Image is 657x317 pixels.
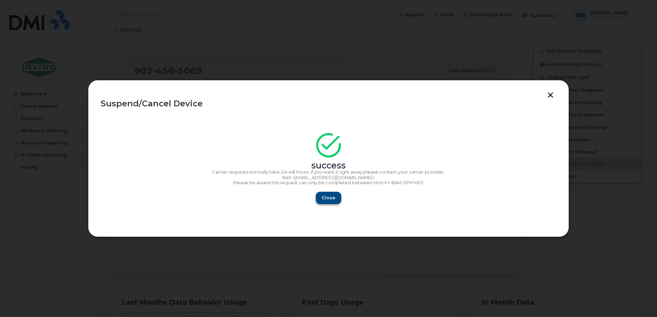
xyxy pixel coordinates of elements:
p: Please be aware this request can only be completed between Mon-Fri 8AM-5PM MST. [101,180,556,186]
div: success [101,163,556,168]
div: Suspend/Cancel Device [101,99,556,108]
p: Bell <[EMAIL_ADDRESS][DOMAIN_NAME]> [101,175,556,180]
span: Close [322,195,335,201]
p: Carrier requests normally take 24–48 hours, if you want it right away please contact your carrier... [101,169,556,175]
button: Close [316,192,341,204]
